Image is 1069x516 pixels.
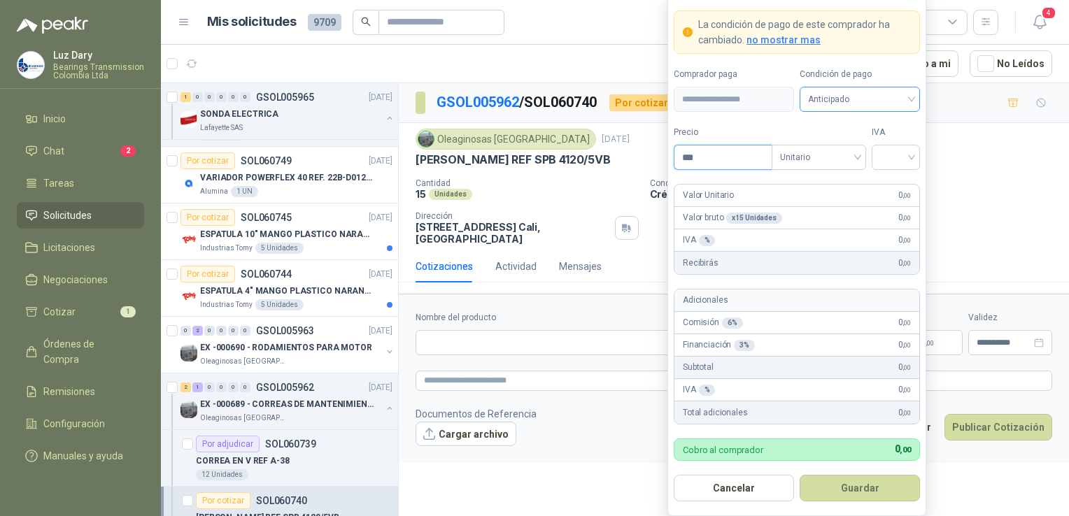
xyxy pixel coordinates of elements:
p: Cobro al comprador [683,445,763,454]
img: Company Logo [180,231,197,248]
p: EX -000689 - CORREAS DE MANTENIMIENTO [200,398,374,411]
a: Manuales y ayuda [17,443,144,469]
div: x 15 Unidades [726,213,781,224]
p: Valor bruto [683,211,782,224]
button: Guardar [800,475,920,501]
div: 0 [204,382,215,392]
a: Por adjudicarSOL060739CORREA EN V REF A-3812 Unidades [161,430,398,487]
span: 9709 [308,14,341,31]
span: 0 [898,316,911,329]
p: Adicionales [683,294,728,307]
img: Company Logo [17,52,44,78]
span: Licitaciones [43,240,95,255]
p: IVA [683,234,715,247]
p: ESPATULA 10" MANGO PLASTICO NARANJA MARCA TRUPPER [200,228,374,241]
div: 0 [216,92,227,102]
span: Remisiones [43,384,95,399]
a: Tareas [17,170,144,196]
label: Condición de pago [800,68,920,81]
a: Órdenes de Compra [17,331,144,373]
span: ,00 [902,386,911,394]
div: 0 [192,92,203,102]
p: [DATE] [369,381,392,394]
span: exclamation-circle [683,27,693,37]
p: SOL060740 [256,496,307,506]
div: Oleaginosas [GEOGRAPHIC_DATA] [416,129,596,150]
p: [DATE] [602,133,630,146]
a: Por cotizarSOL060745[DATE] Company LogoESPATULA 10" MANGO PLASTICO NARANJA MARCA TRUPPERIndustria... [161,203,398,260]
p: SOL060739 [265,439,316,449]
p: Total adicionales [683,406,748,420]
div: 1 UN [231,186,258,197]
p: Luz Dary [53,50,144,60]
label: Validez [968,311,1052,324]
a: Solicitudes [17,202,144,229]
div: 0 [204,326,215,336]
p: VARIADOR POWERFLEX 40 REF. 22B-D012N104 [200,171,374,185]
label: Comprador paga [674,68,794,81]
a: Configuración [17,410,144,437]
a: GSOL005962 [437,94,519,110]
p: [DATE] [369,91,392,104]
div: Unidades [429,189,472,200]
div: 0 [180,326,191,336]
div: 0 [228,382,239,392]
span: 0 [898,383,911,396]
span: ,00 [902,341,911,349]
p: ESPATULA 4" MANGO PLASTICO NARANJA MARCA TRUPPER [200,285,374,298]
p: Bearings Transmission Colombia Ltda [53,63,144,80]
a: Por cotizarSOL060749[DATE] Company LogoVARIADOR POWERFLEX 40 REF. 22B-D012N104Alumina1 UN [161,147,398,203]
span: no mostrar mas [746,34,821,45]
span: Anticipado [808,89,912,110]
a: Por cotizarSOL060744[DATE] Company LogoESPATULA 4" MANGO PLASTICO NARANJA MARCA TRUPPERIndustrias... [161,260,398,317]
div: 12 Unidades [196,469,248,480]
div: Por cotizar [609,94,674,111]
span: Negociaciones [43,272,108,287]
a: Chat2 [17,138,144,164]
img: Company Logo [180,345,197,361]
img: Company Logo [180,175,197,192]
div: 1 [180,92,191,102]
span: 0 [898,406,911,420]
span: ,00 [902,409,911,417]
p: Oleaginosas [GEOGRAPHIC_DATA] [200,356,288,367]
p: Documentos de Referencia [416,406,537,422]
label: Nombre del producto [416,311,767,324]
span: Unitario [780,147,858,168]
button: Publicar Cotización [944,414,1052,440]
div: 1 [192,382,203,392]
p: IVA [683,383,715,396]
img: Company Logo [180,401,197,418]
p: Cantidad [416,178,639,188]
p: Financiación [683,338,755,352]
span: 0 [898,211,911,224]
div: 6 % [722,317,743,329]
div: 0 [228,92,239,102]
p: EX -000690 - RODAMIENTOS PARA MOTOR [200,341,372,354]
h1: Mis solicitudes [207,12,297,32]
p: SOL060749 [241,156,292,166]
p: La condición de pago de este comprador ha cambiado. [698,17,911,48]
p: GSOL005965 [256,92,314,102]
img: Logo peakr [17,17,88,34]
div: 0 [240,382,250,392]
div: 0 [228,326,239,336]
div: 0 [240,326,250,336]
span: 0 [898,257,911,270]
span: Solicitudes [43,208,92,223]
p: GSOL005962 [256,382,314,392]
div: % [699,235,716,246]
div: Por cotizar [180,209,235,226]
span: ,00 [902,319,911,327]
span: 0 [895,443,911,454]
a: Cotizar1 [17,299,144,325]
p: [STREET_ADDRESS] Cali , [GEOGRAPHIC_DATA] [416,221,609,245]
div: 0 [216,326,227,336]
span: ,00 [902,236,911,244]
p: [DATE] [369,155,392,168]
p: Industrias Tomy [200,299,253,310]
p: Oleaginosas [GEOGRAPHIC_DATA] [200,413,288,424]
button: No Leídos [970,50,1052,77]
p: Comisión [683,316,743,329]
a: Licitaciones [17,234,144,261]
